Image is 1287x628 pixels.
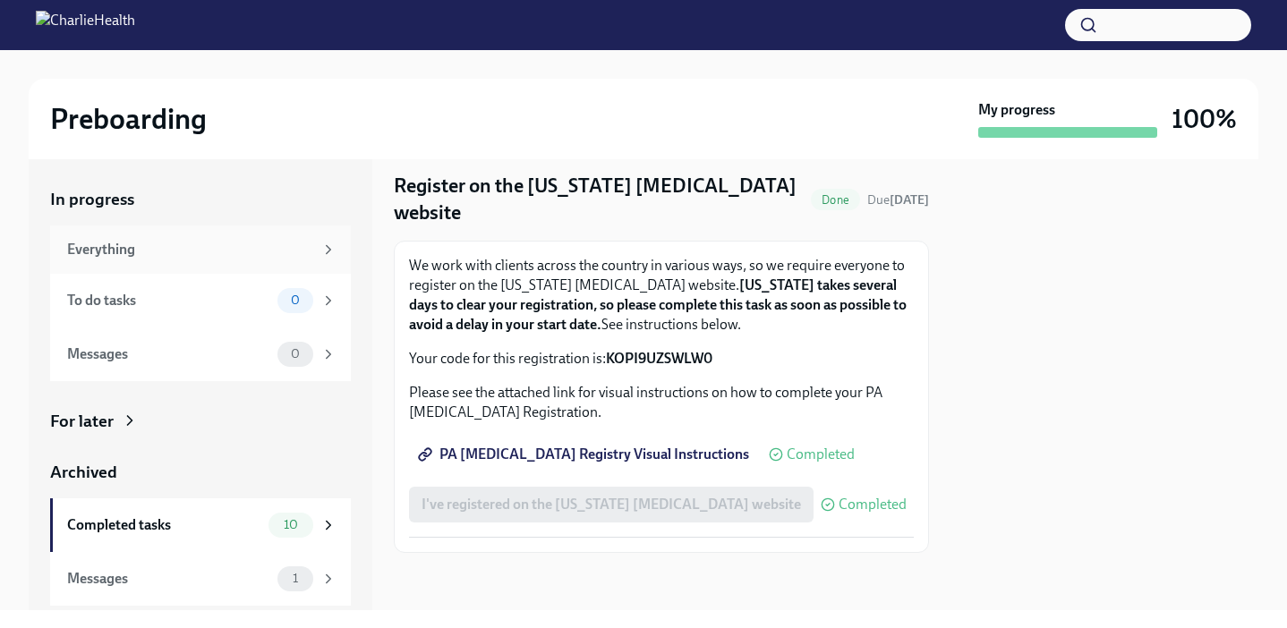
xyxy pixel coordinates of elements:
[867,192,929,208] span: Due
[50,461,351,484] a: Archived
[409,383,914,422] p: Please see the attached link for visual instructions on how to complete your PA [MEDICAL_DATA] Re...
[811,193,860,207] span: Done
[409,276,907,333] strong: [US_STATE] takes several days to clear your registration, so please complete this task as soon as...
[280,293,311,307] span: 0
[409,256,914,335] p: We work with clients across the country in various ways, so we require everyone to register on th...
[890,192,929,208] strong: [DATE]
[67,344,270,364] div: Messages
[67,515,261,535] div: Completed tasks
[50,498,351,552] a: Completed tasks10
[787,447,855,462] span: Completed
[50,327,351,381] a: Messages0
[867,191,929,208] span: September 11th, 2025 08:00
[67,569,270,589] div: Messages
[280,347,311,361] span: 0
[50,188,351,211] a: In progress
[50,552,351,606] a: Messages1
[1172,103,1237,135] h3: 100%
[394,173,804,226] h4: Register on the [US_STATE] [MEDICAL_DATA] website
[282,572,309,585] span: 1
[50,410,114,433] div: For later
[50,410,351,433] a: For later
[50,274,351,327] a: To do tasks0
[422,446,749,463] span: PA [MEDICAL_DATA] Registry Visual Instructions
[50,225,351,274] a: Everything
[50,101,207,137] h2: Preboarding
[978,100,1055,120] strong: My progress
[67,291,270,310] div: To do tasks
[839,497,907,512] span: Completed
[273,518,309,531] span: 10
[409,349,914,369] p: Your code for this registration is:
[36,11,135,39] img: CharlieHealth
[67,240,313,259] div: Everything
[409,437,762,472] a: PA [MEDICAL_DATA] Registry Visual Instructions
[606,350,712,367] strong: KOPI9UZSWLW0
